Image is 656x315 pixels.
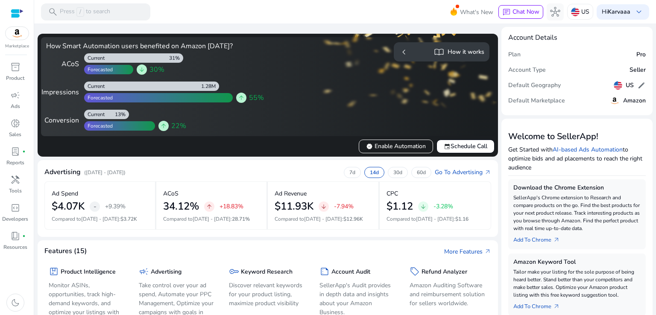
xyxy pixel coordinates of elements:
div: 1.28M [201,83,219,90]
h5: Default Marketplace [508,97,565,105]
span: fiber_manual_record [22,150,26,153]
span: donut_small [10,118,20,128]
h4: Advertising [44,168,81,176]
h4: Account Details [508,34,557,42]
button: hub [547,3,564,20]
a: Add To Chrome [513,232,567,244]
h4: Features (15) [44,247,87,255]
span: verified [366,143,373,150]
div: Current [84,83,105,90]
h5: Default Geography [508,82,561,89]
p: US [581,4,589,19]
p: Compared to : [163,215,260,223]
span: $1.16 [455,216,469,222]
span: - [94,201,97,212]
div: Conversion [46,115,79,125]
div: 31% [169,55,183,61]
h5: Download the Chrome Extension [513,184,641,192]
h5: Account Audit [331,268,370,276]
h2: $11.93K [275,200,313,213]
span: [DATE] - [DATE] [81,216,119,222]
span: / [76,7,84,17]
img: us.svg [614,81,622,90]
p: Hi [602,9,630,15]
a: More Featuresarrow_outward [444,247,491,256]
h5: Amazon [623,97,646,105]
span: arrow_outward [553,236,560,243]
span: chat [502,8,511,17]
span: Schedule Call [444,142,487,151]
span: hub [550,7,560,17]
p: +9.39% [105,202,126,211]
p: Compared to : [387,215,484,223]
p: 60d [417,169,426,176]
p: Compared to : [275,215,372,223]
span: 55% [249,93,264,103]
p: Amazon Auditing Software and reimbursement solution for sellers worldwide. [410,281,487,308]
p: Reports [6,159,24,166]
h5: Pro [636,51,646,58]
p: Resources [3,243,27,251]
h5: Account Type [508,67,546,74]
span: keyboard_arrow_down [634,7,644,17]
p: SellerApp's Chrome extension to Research and compare products on the go. Find the best products f... [513,194,641,232]
span: key [229,266,239,277]
span: package [49,266,59,277]
p: Developers [2,215,28,223]
h5: Seller [630,67,646,74]
button: verifiedEnable Automation [359,140,433,153]
div: Forecasted [84,66,113,73]
span: Chat Now [512,8,539,16]
span: $3.72K [120,216,137,222]
b: Karvaaa [608,8,630,16]
span: What's New [460,5,493,20]
p: Get Started with to optimize bids and ad placements to reach the right audience [508,145,646,172]
h2: $1.12 [387,200,413,213]
span: summarize [319,266,330,277]
p: Sales [9,131,21,138]
h2: $4.07K [52,200,85,213]
a: Add To Chrome [513,299,567,311]
span: 22% [171,121,186,131]
span: arrow_upward [206,203,213,210]
div: Current [84,111,105,118]
span: event [444,143,451,150]
h5: Keyword Research [241,268,293,276]
span: [DATE] - [DATE] [193,216,231,222]
span: sell [410,266,420,277]
div: ACoS [46,59,79,69]
p: Press to search [60,7,110,17]
p: 14d [370,169,379,176]
div: Impressions [46,87,79,97]
span: arrow_downward [320,203,327,210]
span: inventory_2 [10,62,20,72]
span: arrow_downward [420,203,427,210]
div: 13% [115,111,129,118]
h5: Product Intelligence [61,268,116,276]
p: Marketplace [5,43,29,50]
p: 30d [393,169,402,176]
p: Ad Spend [52,189,78,198]
div: Current [84,55,105,61]
span: campaign [10,90,20,100]
img: us.svg [571,8,580,16]
span: arrow_upward [160,122,167,129]
h5: How it works [448,49,484,56]
span: dark_mode [10,297,20,308]
span: edit [637,81,646,90]
p: Ads [11,102,20,110]
p: CPC [387,189,398,198]
p: Discover relevant keywords for your product listing, maximize product visibility [229,281,306,308]
span: fiber_manual_record [22,234,26,238]
h5: Refund Analyzer [422,268,467,276]
button: chatChat Now [498,5,543,19]
a: AI-based Ads Automation [553,146,623,154]
span: search [48,7,58,17]
span: arrow_outward [553,303,560,310]
span: chevron_left [399,47,409,57]
span: arrow_downward [138,66,145,73]
p: ([DATE] - [DATE]) [84,169,126,176]
span: Enable Automation [366,142,426,151]
p: -7.94% [334,202,354,211]
h5: Advertising [151,268,182,276]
